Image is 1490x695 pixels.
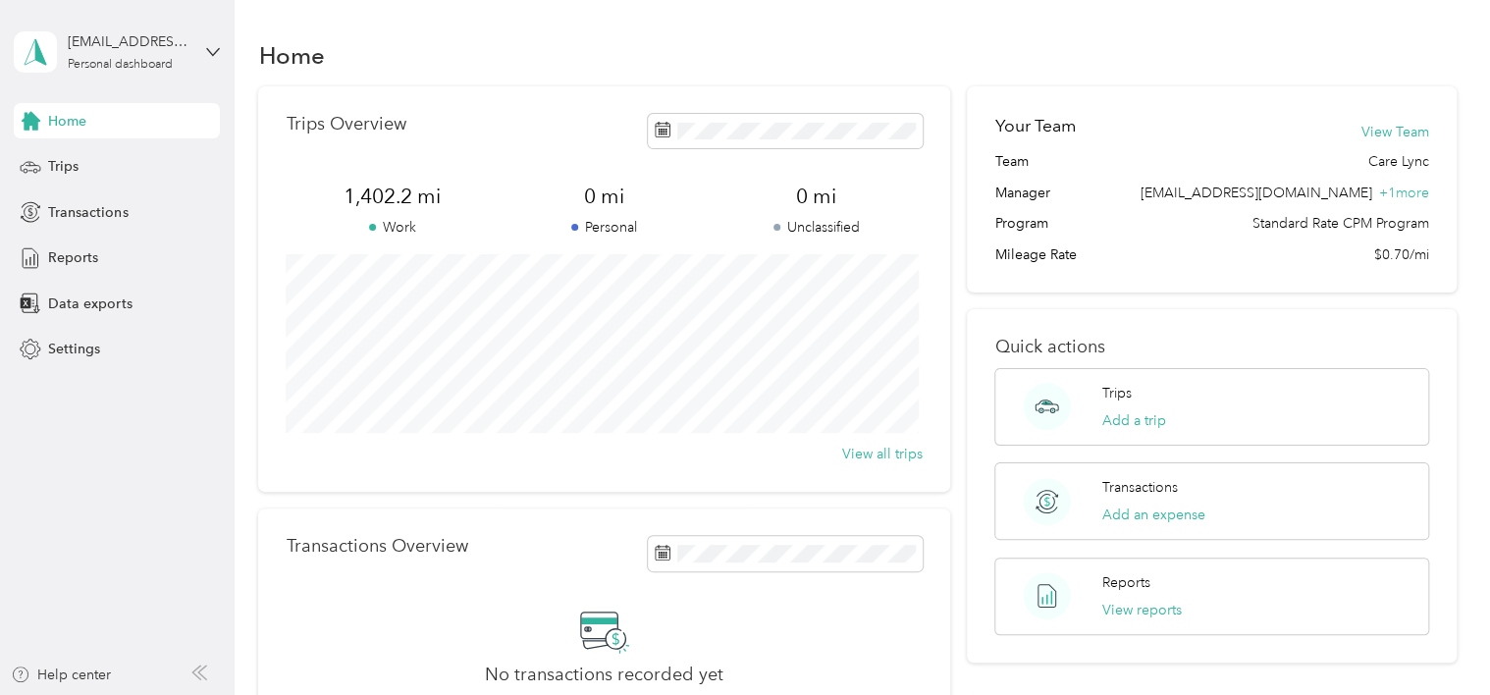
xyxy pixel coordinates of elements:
span: Team [994,151,1028,172]
button: View all trips [842,444,923,464]
span: Mileage Rate [994,244,1076,265]
div: Personal dashboard [68,59,173,71]
p: Trips [1102,383,1132,403]
span: Home [48,111,86,132]
button: Add an expense [1102,505,1205,525]
h2: Your Team [994,114,1075,138]
span: Transactions [48,202,128,223]
span: Reports [48,247,98,268]
span: 0 mi [711,183,923,210]
span: Settings [48,339,100,359]
h2: No transactions recorded yet [485,665,723,685]
span: Data exports [48,294,132,314]
p: Transactions Overview [286,536,467,557]
p: Unclassified [711,217,923,238]
span: Standard Rate CPM Program [1252,213,1429,234]
span: [EMAIL_ADDRESS][DOMAIN_NAME] [1141,185,1372,201]
span: Program [994,213,1047,234]
span: + 1 more [1379,185,1429,201]
span: $0.70/mi [1374,244,1429,265]
iframe: Everlance-gr Chat Button Frame [1380,585,1490,695]
h1: Home [258,45,324,66]
p: Quick actions [994,337,1428,357]
span: 0 mi [499,183,711,210]
div: [EMAIL_ADDRESS][DOMAIN_NAME] [68,31,190,52]
p: Trips Overview [286,114,405,134]
p: Transactions [1102,477,1178,498]
span: Care Lync [1368,151,1429,172]
p: Reports [1102,572,1150,593]
button: Add a trip [1102,410,1166,431]
p: Personal [499,217,711,238]
button: Help center [11,665,111,685]
span: Trips [48,156,79,177]
button: View reports [1102,600,1182,620]
span: Manager [994,183,1049,203]
p: Work [286,217,498,238]
button: View Team [1361,122,1429,142]
span: 1,402.2 mi [286,183,498,210]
